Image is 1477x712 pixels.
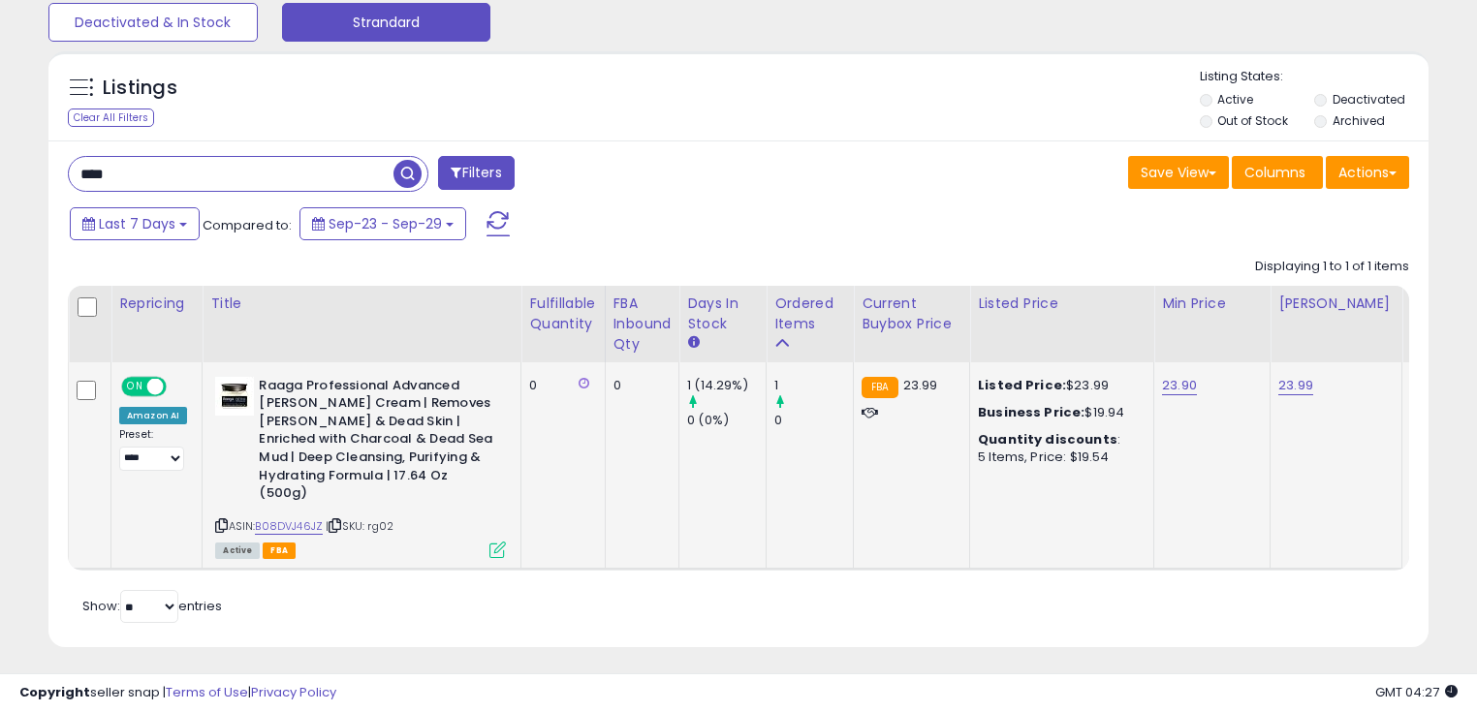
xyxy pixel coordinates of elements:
div: Preset: [119,428,187,472]
button: Sep-23 - Sep-29 [299,207,466,240]
span: OFF [164,378,195,394]
div: Days In Stock [687,294,758,334]
small: Days In Stock. [687,334,699,352]
div: Displaying 1 to 1 of 1 items [1255,258,1409,276]
div: Min Price [1162,294,1262,314]
div: 5 Items, Price: $19.54 [978,449,1139,466]
a: B08DVJ46JZ [255,518,323,535]
b: Listed Price: [978,376,1066,394]
div: Title [210,294,513,314]
div: $23.99 [978,377,1139,394]
b: Raaga Professional Advanced [PERSON_NAME] Cream | Removes [PERSON_NAME] & Dead Skin | Enriched wi... [259,377,494,508]
span: 2025-10-7 04:27 GMT [1375,683,1458,701]
div: Clear All Filters [68,108,154,127]
span: Sep-23 - Sep-29 [329,214,442,233]
div: FBA inbound Qty [613,294,672,355]
h5: Listings [103,75,177,102]
div: [PERSON_NAME] [1278,294,1394,314]
div: 1 (14.29%) [687,377,766,394]
button: Last 7 Days [70,207,200,240]
b: Quantity discounts [978,430,1117,449]
div: 0 (0%) [687,412,766,429]
div: $19.94 [978,404,1139,421]
b: Business Price: [978,403,1084,421]
div: Ordered Items [774,294,845,334]
div: Current Buybox Price [862,294,961,334]
button: Strandard [282,3,491,42]
div: Amazon AI [119,407,187,424]
label: Active [1217,91,1253,108]
span: All listings currently available for purchase on Amazon [215,542,260,559]
span: 23.99 [903,376,938,394]
strong: Copyright [19,683,90,701]
div: Listed Price [978,294,1146,314]
label: Deactivated [1333,91,1405,108]
div: seller snap | | [19,684,336,702]
button: Actions [1326,156,1409,189]
a: Terms of Use [166,683,248,701]
a: Privacy Policy [251,683,336,701]
span: Compared to: [203,216,292,234]
div: Fulfillable Quantity [529,294,596,334]
div: 0 [529,377,589,394]
p: Listing States: [1200,68,1430,86]
span: ON [123,378,147,394]
span: FBA [263,542,296,559]
img: 31O0c5GfVDL._SL40_.jpg [215,377,254,416]
div: Repricing [119,294,194,314]
span: Columns [1244,163,1305,182]
div: : [978,431,1139,449]
label: Out of Stock [1217,112,1288,129]
div: 0 [774,412,853,429]
span: | SKU: rg02 [326,518,393,534]
button: Filters [438,156,514,190]
span: Show: entries [82,597,222,615]
span: Last 7 Days [99,214,175,233]
a: 23.90 [1162,376,1197,395]
button: Save View [1128,156,1229,189]
a: 23.99 [1278,376,1313,395]
div: ASIN: [215,377,506,557]
button: Deactivated & In Stock [48,3,258,42]
small: FBA [862,377,897,398]
button: Columns [1232,156,1323,189]
div: 0 [613,377,665,394]
label: Archived [1333,112,1385,129]
div: 1 [774,377,853,394]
